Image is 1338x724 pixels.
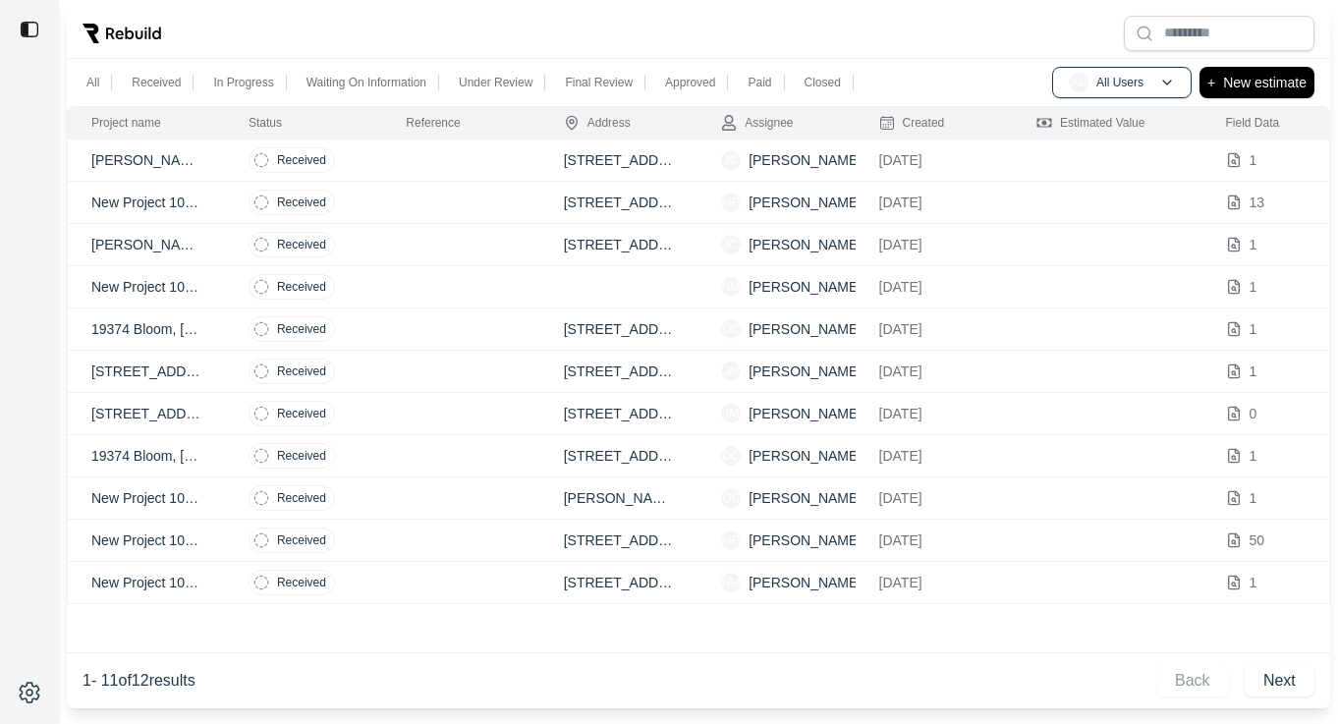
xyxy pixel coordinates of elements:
span: JM [721,362,741,381]
p: 50 [1250,530,1265,550]
p: 1 [1250,319,1257,339]
p: + [1207,71,1215,94]
span: JM [721,404,741,423]
p: [DATE] [879,404,989,423]
p: Received [277,448,326,464]
p: 1 - 11 of 12 results [83,669,195,693]
button: +New estimate [1199,67,1314,98]
p: 1 [1250,446,1257,466]
td: [STREET_ADDRESS] [540,224,697,266]
p: [PERSON_NAME] [749,573,862,592]
p: [PERSON_NAME] [749,362,862,381]
p: Approved [665,75,715,90]
p: [PERSON_NAME] [749,404,862,423]
p: [STREET_ADDRESS][US_STATE]. 48180 [91,404,201,423]
div: Address [564,115,631,131]
td: [STREET_ADDRESS][PERSON_NAME] [540,520,697,562]
p: 1 [1250,488,1257,508]
p: New Project 1021425 [91,277,201,297]
img: toggle sidebar [20,20,39,39]
td: [STREET_ADDRESS] [540,435,697,477]
div: Project name [91,115,161,131]
p: Received [277,575,326,590]
p: 0 [1250,404,1257,423]
td: [STREET_ADDRESS][PERSON_NAME] [540,393,697,435]
p: [DATE] [879,193,989,212]
p: 1 [1250,573,1257,592]
p: [PERSON_NAME] [91,235,201,254]
p: [PERSON_NAME] [749,193,862,212]
p: Received [277,363,326,379]
td: [PERSON_NAME][GEOGRAPHIC_DATA], [GEOGRAPHIC_DATA] [540,477,697,520]
p: [DATE] [879,319,989,339]
p: Final Review [565,75,633,90]
div: Estimated Value [1036,115,1145,131]
p: [DATE] [879,362,989,381]
p: [PERSON_NAME] [749,150,862,170]
div: Created [879,115,945,131]
p: [PERSON_NAME] [749,277,862,297]
span: DC [721,319,741,339]
p: Under Review [459,75,532,90]
span: DC [721,446,741,466]
p: [STREET_ADDRESS][US_STATE] [91,362,201,381]
p: Received [277,237,326,252]
p: New Project 106157 [91,193,201,212]
p: All [86,75,99,90]
p: New Project 1021017 [91,488,201,508]
td: [STREET_ADDRESS][PERSON_NAME] [540,182,697,224]
p: 1 [1250,277,1257,297]
p: [DATE] [879,488,989,508]
p: [PERSON_NAME] [749,488,862,508]
p: 1 [1250,362,1257,381]
td: [STREET_ADDRESS][PERSON_NAME] [540,139,697,182]
p: 19374 Bloom, [GEOGRAPHIC_DATA], [US_STATE]. Zip Code 48234. [91,319,201,339]
p: [PERSON_NAME] [749,446,862,466]
p: 1 [1250,150,1257,170]
p: 13 [1250,193,1265,212]
p: [DATE] [879,446,989,466]
p: Paid [748,75,771,90]
p: Received [277,321,326,337]
p: 19374 Bloom, [GEOGRAPHIC_DATA], [US_STATE]. Zip Code 48234. [91,446,201,466]
p: In Progress [213,75,273,90]
p: Closed [805,75,841,90]
p: Waiting On Information [307,75,426,90]
p: [DATE] [879,573,989,592]
p: New estimate [1223,71,1307,94]
span: JC [721,235,741,254]
div: Reference [406,115,460,131]
p: Received [277,532,326,548]
p: [PERSON_NAME] [749,319,862,339]
span: MG [721,530,741,550]
img: Rebuild [83,24,161,43]
p: Received [277,195,326,210]
p: Received [277,406,326,421]
p: [DATE] [879,530,989,550]
span: NM [721,277,741,297]
td: [STREET_ADDRESS][PERSON_NAME] [540,351,697,393]
p: New Project 102937 [91,573,201,592]
p: All Users [1096,75,1143,90]
p: Received [277,279,326,295]
span: GC [721,488,741,508]
div: Assignee [721,115,793,131]
button: AUAll Users [1052,67,1192,98]
span: AU [1069,73,1088,92]
p: [DATE] [879,150,989,170]
p: 1 [1250,235,1257,254]
td: [STREET_ADDRESS] [540,308,697,351]
button: Next [1245,665,1314,696]
span: NM [721,573,741,592]
span: MG [721,193,741,212]
p: [DATE] [879,235,989,254]
div: Status [249,115,282,131]
p: [PERSON_NAME] [91,150,201,170]
p: [PERSON_NAME] [749,530,862,550]
td: [STREET_ADDRESS][PERSON_NAME] [540,562,697,604]
p: Received [132,75,181,90]
div: Field Data [1226,115,1280,131]
span: JC [721,150,741,170]
p: Received [277,490,326,506]
p: [DATE] [879,277,989,297]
